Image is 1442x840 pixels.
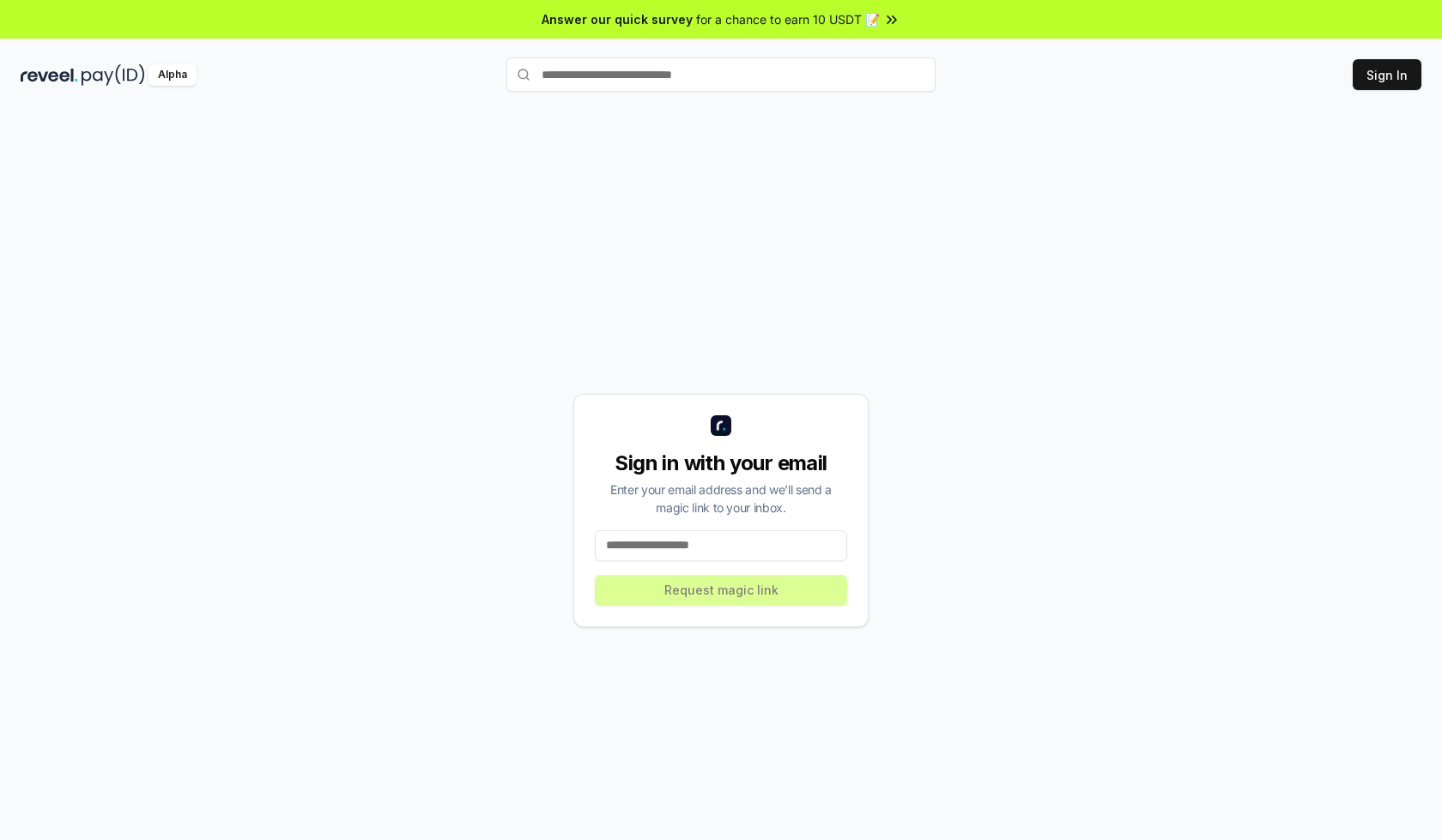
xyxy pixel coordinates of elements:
[148,64,197,86] div: Alpha
[696,10,880,28] span: for a chance to earn 10 USDT 📝
[82,64,145,86] img: pay_id
[1353,59,1421,90] button: Sign In
[21,64,78,86] img: reveel_dark
[542,10,693,28] span: Answer our quick survey
[595,450,847,477] div: Sign in with your email
[595,480,847,517] div: Enter your email address and we’ll send a magic link to your inbox.
[711,415,731,436] img: logo_small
